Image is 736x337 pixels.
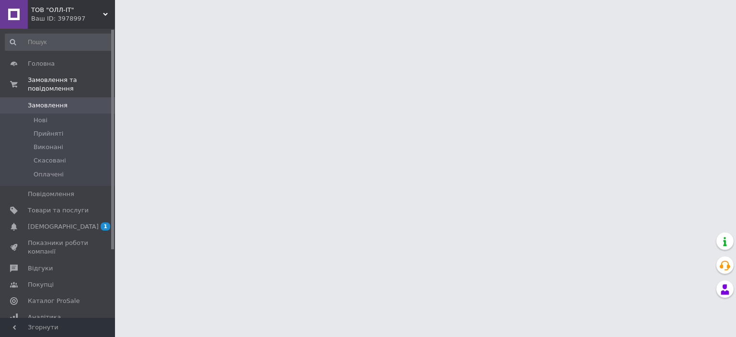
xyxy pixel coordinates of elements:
span: Показники роботи компанії [28,239,89,256]
div: Ваш ID: 3978997 [31,14,115,23]
span: Повідомлення [28,190,74,198]
span: 1 [101,222,110,231]
span: Покупці [28,280,54,289]
span: Замовлення [28,101,68,110]
span: Головна [28,59,55,68]
input: Пошук [5,34,113,51]
span: Виконані [34,143,63,151]
span: Каталог ProSale [28,297,80,305]
span: Прийняті [34,129,63,138]
span: Оплачені [34,170,64,179]
span: Скасовані [34,156,66,165]
span: Товари та послуги [28,206,89,215]
span: Замовлення та повідомлення [28,76,115,93]
span: Відгуки [28,264,53,273]
span: Аналітика [28,313,61,322]
span: ТОВ "ОЛЛ-ІТ" [31,6,103,14]
span: [DEMOGRAPHIC_DATA] [28,222,99,231]
span: Нові [34,116,47,125]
